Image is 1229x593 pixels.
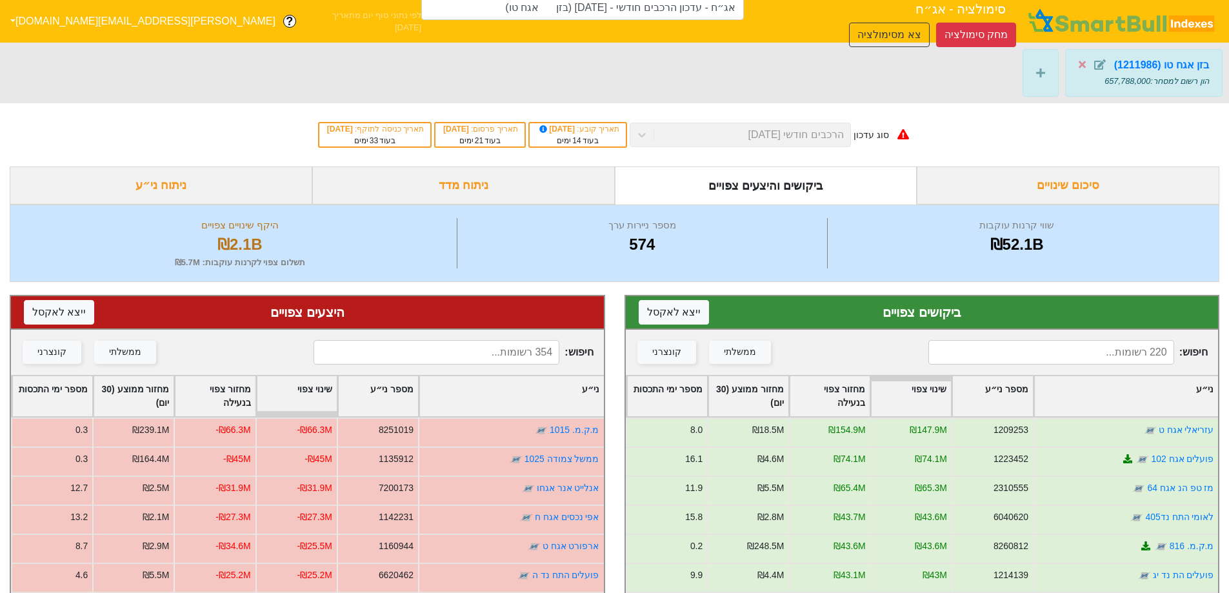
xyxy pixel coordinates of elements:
div: Toggle SortBy [338,376,418,416]
input: 354 רשומות... [314,340,559,365]
div: Toggle SortBy [790,376,870,416]
div: -₪45M [305,452,332,466]
div: ₪43.6M [915,510,947,524]
a: אפי נכסים אגח ח [535,512,599,522]
button: צא מסימולציה [849,23,929,47]
div: 8.7 [75,539,88,553]
div: -₪31.9M [215,481,250,495]
div: ממשלתי [724,345,756,359]
div: -₪45M [223,452,251,466]
div: ₪43.6M [915,539,947,553]
div: ₪74.1M [915,452,947,466]
span: [DATE] [443,125,471,134]
div: ₪248.5M [747,539,784,553]
div: -₪34.6M [215,539,250,553]
div: תאריך כניסה לתוקף : [326,123,424,135]
div: ₪147.9M [910,423,946,437]
div: בעוד ימים [536,135,619,146]
div: 16.1 [685,452,703,466]
div: שווי קרנות עוקבות [831,218,1203,233]
div: תשלום צפוי לקרנות עוקבות : ₪5.7M [26,256,454,269]
div: קונצרני [37,345,66,359]
div: ₪2.1B [26,233,454,256]
span: לפי נתוני סוף יום מתאריך [DATE] [304,9,421,34]
div: 8260812 [993,539,1028,553]
button: מחק סימולציה [936,23,1016,47]
div: ₪2.9M [143,539,170,553]
div: 0.3 [75,423,88,437]
div: תאריך קובע : [536,123,619,135]
div: 9.9 [690,568,702,582]
div: -₪66.3M [297,423,332,437]
div: מספר ניירות ערך [461,218,824,233]
div: סוג עדכון [854,128,889,142]
div: 6040620 [993,510,1028,524]
a: ממשל צמודה 1025 [525,454,599,464]
span: [DATE] [327,125,355,134]
div: ₪65.3M [915,481,947,495]
div: ניתוח מדד [312,166,615,205]
img: tase link [535,424,548,437]
div: Toggle SortBy [12,376,92,416]
a: פועלים אגח 102 [1151,454,1214,464]
div: Toggle SortBy [419,376,603,416]
span: חיפוש : [928,340,1208,365]
img: SmartBull [1026,8,1219,34]
a: פועלים הת נד יג [1152,570,1214,580]
input: 220 רשומות... [928,340,1174,365]
div: 0.3 [75,452,88,466]
a: מ.ק.מ. 1015 [550,425,599,435]
div: Toggle SortBy [952,376,1032,416]
div: 8.0 [690,423,702,437]
a: פועלים התח נד ה [532,570,599,580]
div: ₪74.1M [833,452,865,466]
img: tase link [1137,569,1150,582]
div: 15.8 [685,510,703,524]
div: 1214139 [993,568,1028,582]
button: ממשלתי [94,341,156,364]
div: ₪43.1M [833,568,865,582]
div: -₪27.3M [297,510,332,524]
div: 11.9 [685,481,703,495]
div: ₪2.8M [757,510,784,524]
div: ₪43M [922,568,946,582]
div: 1135912 [379,452,414,466]
div: ₪43.6M [833,539,865,553]
div: Toggle SortBy [94,376,174,416]
div: ₪43.7M [833,510,865,524]
div: -₪27.3M [215,510,250,524]
div: Toggle SortBy [257,376,337,416]
div: Toggle SortBy [708,376,788,416]
div: 0.2 [690,539,702,553]
img: tase link [1130,511,1143,524]
a: ארפורט אגח ט [543,541,599,551]
div: ₪5.5M [143,568,170,582]
img: tase link [517,569,530,582]
div: ₪4.4M [757,568,784,582]
div: תאריך פרסום : [442,123,518,135]
img: tase link [520,511,533,524]
button: ייצא לאקסל [639,300,709,325]
div: קונצרני [652,345,681,359]
img: tase link [1143,424,1156,437]
div: סיכום שינויים [917,166,1219,205]
div: Toggle SortBy [627,376,707,416]
div: 4.6 [75,568,88,582]
div: -₪25.2M [215,568,250,582]
div: ביקושים צפויים [639,303,1206,322]
div: 1223452 [993,452,1028,466]
a: אנלייט אנר אגחו [537,483,599,493]
div: ₪2.1M [143,510,170,524]
a: עזריאלי אגח ט [1158,425,1214,435]
span: הון רשום למסחר : 657,788,000 [1104,76,1209,86]
div: Toggle SortBy [175,376,255,416]
img: tase link [1132,482,1145,495]
strong: בזן אגח טו (1211986) [1114,59,1209,70]
div: 6620462 [379,568,414,582]
div: -₪25.5M [297,539,332,553]
img: tase link [1154,540,1167,553]
div: היצעים צפויים [24,303,591,322]
div: ₪18.5M [752,423,784,437]
div: ₪65.4M [833,481,865,495]
div: -₪25.2M [297,568,332,582]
